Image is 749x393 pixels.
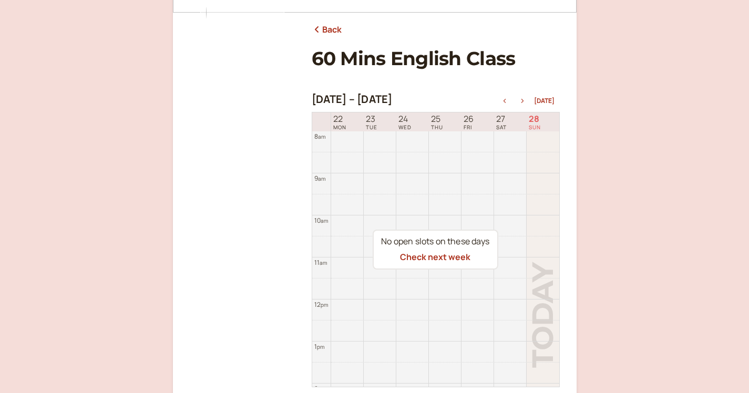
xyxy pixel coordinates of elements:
button: [DATE] [534,97,555,105]
h1: 60 Mins English Class [312,47,560,70]
button: Check next week [400,252,470,262]
h2: [DATE] – [DATE] [312,93,393,106]
div: No open slots on these days [381,235,489,249]
a: Back [312,23,342,37]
